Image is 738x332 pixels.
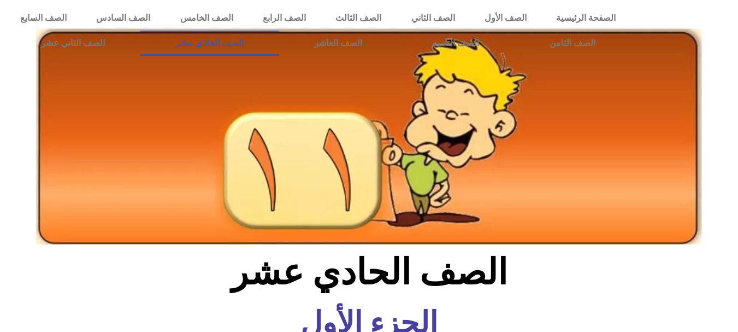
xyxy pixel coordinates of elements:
a: الصف التاسع [397,31,514,56]
a: الصف الخامس [166,5,248,31]
a: الصف الرابع [248,5,321,31]
a: الصف الحادي عشر [140,31,279,56]
a: الصفحة الرئيسية [541,5,630,31]
a: الصف الثاني عشر [5,31,140,56]
a: الصف السابع [5,5,81,31]
a: الصف الثامن [514,31,630,56]
a: الصف السادس [81,5,165,31]
h2: الصف الحادي عشر [188,251,550,294]
a: الصف العاشر [279,31,397,56]
a: الصف الثاني [397,5,470,31]
a: الصف الثالث [321,5,396,31]
a: الصف الأول [470,5,541,31]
